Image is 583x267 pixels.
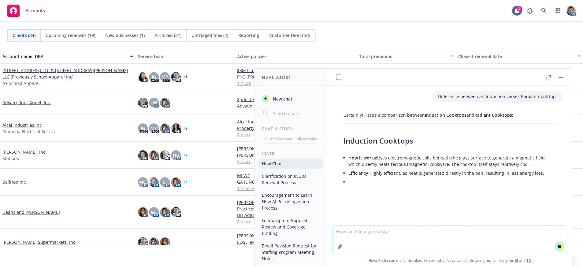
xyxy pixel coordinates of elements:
a: MI WC [237,172,355,179]
span: New businesses (1) [105,32,145,38]
a: [STREET_ADDRESS] LLC & [STREET_ADDRESS][PERSON_NAME] LLC (Previously School Apparel Inc) [2,67,133,80]
a: TR [526,258,531,263]
div: Chat History [254,126,328,131]
img: photo [171,177,181,187]
span: MQ [139,179,147,185]
span: LI [163,179,167,185]
button: Active policies [235,49,357,64]
span: Induction Cooktops [425,112,466,118]
span: Archived (31) [155,32,181,38]
a: Accounts [5,2,47,19]
button: Service team [136,49,235,64]
a: PKG (PROP GL AU) Lessor's Risk [237,74,355,80]
img: photo [160,237,170,247]
a: Xpdel CA Erisa [237,96,355,103]
div: Total premiums [359,53,447,60]
img: photo [160,123,170,133]
input: Search chats [272,109,320,118]
div: Closest renewal date [458,53,574,60]
a: GA IL NC TN WC Policy (NCCI) [237,179,355,185]
a: Advatix, Inc.; Xpdel, Inc. [2,99,51,106]
div: Service team [138,53,232,60]
span: HB [173,152,179,158]
a: [PERSON_NAME], Inc. [2,149,46,155]
a: 8 more [237,131,355,138]
a: + 1 [183,75,188,79]
li: Highly efficient, as heat is generated directly in the pan, resulting in less energy loss. [348,169,556,177]
a: Property [237,125,355,131]
a: Deans and [PERSON_NAME] [2,209,60,215]
p: Certainly! Here’s a comparison between and : [343,112,556,118]
span: LW [150,99,157,106]
button: New Chat [259,159,323,169]
a: + 2 [183,153,188,157]
button: Total premiums [357,49,456,64]
h1: Nova Assist [262,74,291,80]
button: New chat [259,93,323,104]
a: Switch app [552,5,564,17]
span: How it works: [348,155,377,161]
a: DH Adjusting LLC [237,212,355,218]
span: New chat [272,96,292,102]
a: Report a Bug [524,5,536,17]
p: Difference between an Induction verses Radiant Cook top [438,93,556,100]
a: [PERSON_NAME], Inc. - General Liability [237,152,355,158]
img: photo [149,177,159,187]
span: MP [162,74,168,80]
span: Customer Directory [269,32,310,38]
p: All accounts [297,136,317,141]
a: 5 more [237,158,355,165]
a: Search [538,5,550,17]
span: JG [152,74,156,80]
img: photo [160,98,170,108]
img: photo [566,6,576,16]
span: GC [151,209,157,215]
button: Encouragement to Learn New AI Policy Ingestion Process [259,190,323,213]
span: JG [141,125,145,131]
a: [PERSON_NAME] Supermarkets, Inc. - Fidelity Bond [237,232,355,239]
span: Radiant Cooktops [474,112,512,118]
button: Email Revision Request for Staffing Program Meeting Notes [259,241,323,264]
a: Advatix [237,103,355,109]
img: photo [160,150,170,160]
span: Efficiency: [348,170,369,176]
img: photo [149,150,159,160]
span: Upcoming renewals (19) [46,32,95,38]
span: Untriaged files (4) [191,32,228,38]
p: Current account [265,136,292,141]
img: photo [138,237,148,247]
button: Follow-up on Proposal Review and Coverage Binding [259,215,323,238]
a: 8 more [237,218,355,225]
a: BellHop Inc. [2,179,27,185]
span: Accounts [26,8,45,13]
button: Clarification on INDIO Renewal Process [259,171,323,188]
div: Active policies [237,53,355,60]
div: 1 [516,6,522,11]
img: photo [138,207,148,217]
li: Uses electromagnetic coils beneath the glass surface to generate a magnetic field, which directly... [348,153,556,169]
a: EQSL, excl Flood [237,239,355,245]
a: [PERSON_NAME] and [PERSON_NAME] - Employment Practices Liability [237,199,355,212]
a: $3M Limit [237,67,355,74]
img: photo [160,207,170,217]
img: photo [171,207,181,217]
span: Nova Assist can make mistakes. Explore what Nova can do: Browse prompt library for and [330,254,569,267]
img: photo [138,98,148,108]
img: photo [138,150,148,160]
span: Alameda Electrical Service [2,128,56,135]
a: + 2 [183,180,188,184]
span: MP [150,125,157,131]
span: Reporting [238,32,259,38]
button: Closest renewal date [456,49,583,64]
img: photo [138,72,148,82]
img: photo [171,72,181,82]
a: 12 more [237,185,355,192]
a: Alcal Industries Inc - Crime [237,119,355,125]
a: BI [514,258,518,263]
span: A+ School Apparel [2,80,40,86]
a: 1 more [237,80,355,86]
h3: Induction Cooktops [343,136,556,146]
div: [DATE] [254,151,328,156]
a: [PERSON_NAME], Inc. - Commercial Umbrella [237,145,355,152]
a: + 2 [183,126,188,130]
